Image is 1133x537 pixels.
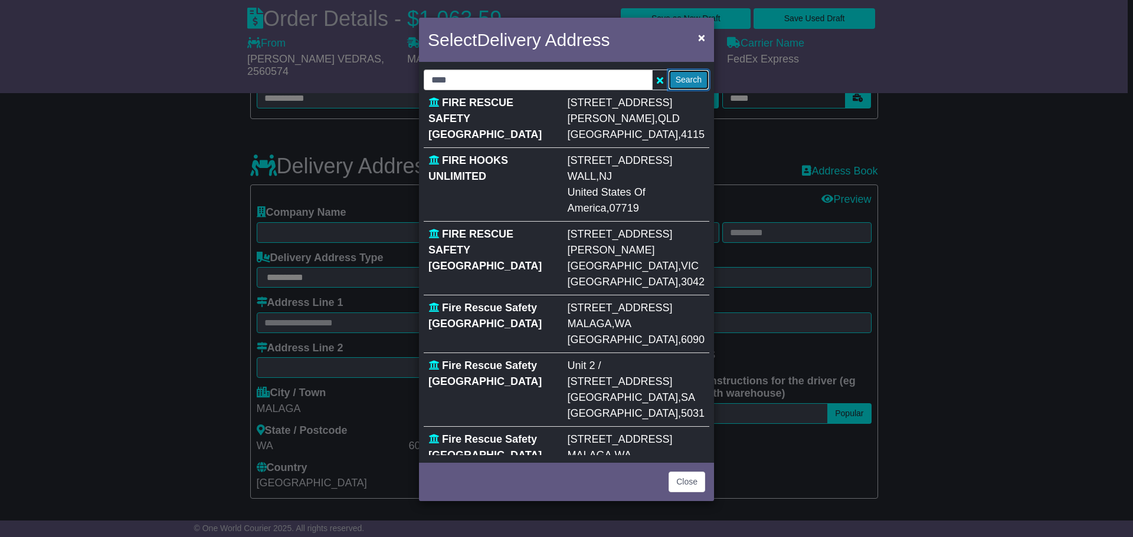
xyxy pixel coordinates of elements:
[568,360,673,387] span: Unit 2 / [STREET_ADDRESS]
[477,30,541,50] span: Delivery
[681,334,705,345] span: 6090
[615,449,631,461] span: WA
[658,113,680,124] span: QLD
[545,30,610,50] span: Address
[428,433,542,461] span: Fire Rescue Safety [GEOGRAPHIC_DATA]
[568,433,673,445] span: [STREET_ADDRESS]
[681,129,705,140] span: 4115
[681,260,699,272] span: VIC
[615,318,631,330] span: WA
[428,97,542,140] span: FIRE RESCUE SAFETY [GEOGRAPHIC_DATA]
[610,202,639,214] span: 07719
[428,27,610,53] h4: Select
[568,334,678,345] span: [GEOGRAPHIC_DATA]
[692,25,711,50] button: Close
[568,302,673,314] span: [STREET_ADDRESS]
[568,154,673,166] span: [STREET_ADDRESS]
[568,129,678,140] span: [GEOGRAPHIC_DATA]
[681,391,695,403] span: SA
[681,276,705,288] span: 3042
[568,97,673,108] span: [STREET_ADDRESS]
[428,302,542,330] span: Fire Rescue Safety [GEOGRAPHIC_DATA]
[568,391,678,403] span: [GEOGRAPHIC_DATA]
[563,90,709,148] td: , ,
[568,170,596,182] span: WALL
[428,154,508,182] span: FIRE HOOKS UNLIMITED
[568,260,678,272] span: [GEOGRAPHIC_DATA]
[668,70,709,90] button: Search
[568,276,678,288] span: [GEOGRAPHIC_DATA]
[563,353,709,427] td: , ,
[568,318,612,330] span: MALAGA
[669,472,705,492] button: Close
[428,228,542,272] span: FIRE RESCUE SAFETY [GEOGRAPHIC_DATA]
[563,148,709,222] td: , ,
[568,228,673,256] span: [STREET_ADDRESS][PERSON_NAME]
[568,449,612,461] span: MALAGA
[428,360,542,387] span: Fire Rescue Safety [GEOGRAPHIC_DATA]
[698,31,705,44] span: ×
[563,295,709,353] td: , ,
[681,407,705,419] span: 5031
[568,407,678,419] span: [GEOGRAPHIC_DATA]
[563,222,709,295] td: , ,
[563,427,709,485] td: , ,
[568,186,646,214] span: United States Of America
[599,170,612,182] span: NJ
[568,113,655,124] span: [PERSON_NAME]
